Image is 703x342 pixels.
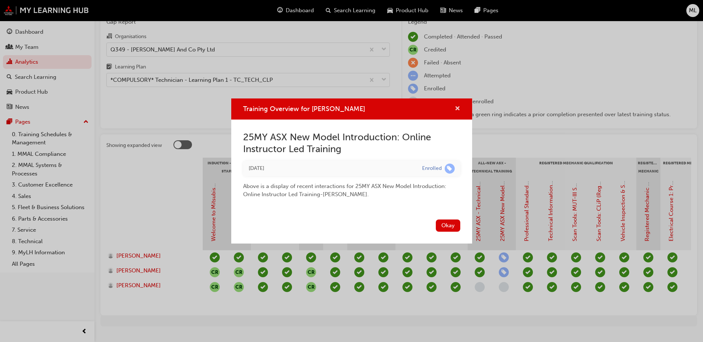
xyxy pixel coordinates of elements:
[445,164,455,174] span: learningRecordVerb_ENROLL-icon
[436,219,460,232] button: Okay
[422,165,442,172] div: Enrolled
[243,131,460,155] h2: 25MY ASX New Model Introduction: Online Instructor Led Training
[455,104,460,114] button: cross-icon
[455,106,460,113] span: cross-icon
[243,176,460,199] div: Above is a display of recent interactions for 25MY ASX New Model Introduction: Online Instructor ...
[249,164,411,173] div: Tue Sep 16 2025 10:53:24 GMT+1000 (Australian Eastern Standard Time)
[231,98,472,243] div: Training Overview for ANTHONY LONERGAN
[243,105,365,113] span: Training Overview for [PERSON_NAME]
